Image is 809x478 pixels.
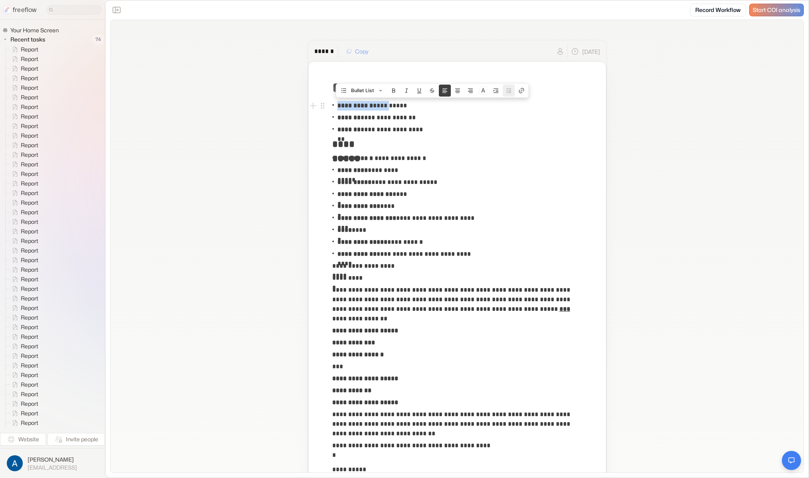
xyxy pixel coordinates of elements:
a: Report [6,227,42,236]
a: Report [6,102,42,112]
button: Recent tasks [2,35,48,44]
a: Report [6,73,42,83]
span: Start COI analysis [753,7,800,14]
a: Report [6,188,42,198]
span: Report [19,160,41,168]
a: Report [6,45,42,54]
span: Report [19,237,41,245]
span: Report [19,103,41,111]
p: freeflow [13,5,37,15]
span: Report [19,151,41,159]
button: Add block [308,101,318,111]
a: Report [6,313,42,322]
span: Report [19,189,41,197]
span: Report [19,409,41,417]
a: Report [6,160,42,169]
span: Report [19,180,41,188]
a: Report [6,217,42,227]
button: Bold [388,85,400,97]
a: Report [6,112,42,121]
a: Report [6,370,42,380]
a: Report [6,198,42,207]
button: Align text right [464,85,476,97]
span: Report [19,275,41,283]
button: Open chat [782,451,801,470]
a: Report [6,207,42,217]
a: Report [6,361,42,370]
button: [PERSON_NAME][EMAIL_ADDRESS] [5,453,100,473]
span: Report [19,294,41,302]
span: Report [19,65,41,73]
span: Report [19,45,41,53]
a: Report [6,265,42,275]
a: Report [6,169,42,179]
a: Report [6,179,42,188]
button: Create link [516,85,527,97]
span: Report [19,361,41,369]
span: Report [19,122,41,130]
span: Bullet List [351,85,374,97]
span: Report [19,93,41,101]
button: Open block menu [318,101,327,111]
a: Report [6,389,42,399]
span: Report [19,208,41,216]
button: Colors [477,85,489,97]
a: Report [6,322,42,332]
span: Report [19,333,41,341]
span: Report [19,74,41,82]
a: Your Home Screen [2,26,62,34]
span: Report [19,381,41,389]
button: Underline [413,85,425,97]
button: Align text center [452,85,464,97]
button: Copy [341,45,373,58]
a: Report [6,236,42,246]
span: Report [19,266,41,274]
a: Report [6,275,42,284]
p: [DATE] [582,47,600,56]
span: Report [19,113,41,120]
span: Report [19,352,41,360]
a: Report [6,131,42,140]
a: Report [6,399,42,409]
a: freeflow [3,5,37,15]
span: Your Home Screen [9,26,61,34]
button: Nest block [490,85,502,97]
span: Report [19,199,41,207]
a: Report [6,428,42,437]
span: Report [19,141,41,149]
button: Close the sidebar [110,4,123,16]
a: Report [6,54,42,64]
a: Report [6,294,42,303]
a: Report [6,121,42,131]
span: Report [19,55,41,63]
span: [PERSON_NAME] [28,456,77,464]
a: Report [6,64,42,73]
a: Report [6,418,42,428]
a: Report [6,303,42,313]
button: Strike [426,85,438,97]
a: Report [6,332,42,342]
span: Report [19,227,41,235]
span: Report [19,390,41,398]
span: Report [19,304,41,312]
a: Report [6,255,42,265]
a: Start COI analysis [749,4,804,16]
span: Report [19,218,41,226]
button: Invite people [48,433,105,446]
span: Report [19,132,41,140]
span: Report [19,285,41,293]
a: Report [6,246,42,255]
button: Unnest block [503,85,515,97]
span: Report [19,170,41,178]
span: Report [19,371,41,379]
span: Recent tasks [9,36,48,43]
a: Record Workflow [690,4,746,16]
span: Report [19,419,41,427]
button: Align text left [439,85,451,97]
span: [EMAIL_ADDRESS] [28,464,77,471]
button: Italic [401,85,412,97]
span: Report [19,400,41,408]
button: Bullet List [337,85,387,97]
a: Report [6,380,42,389]
a: Report [6,93,42,102]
